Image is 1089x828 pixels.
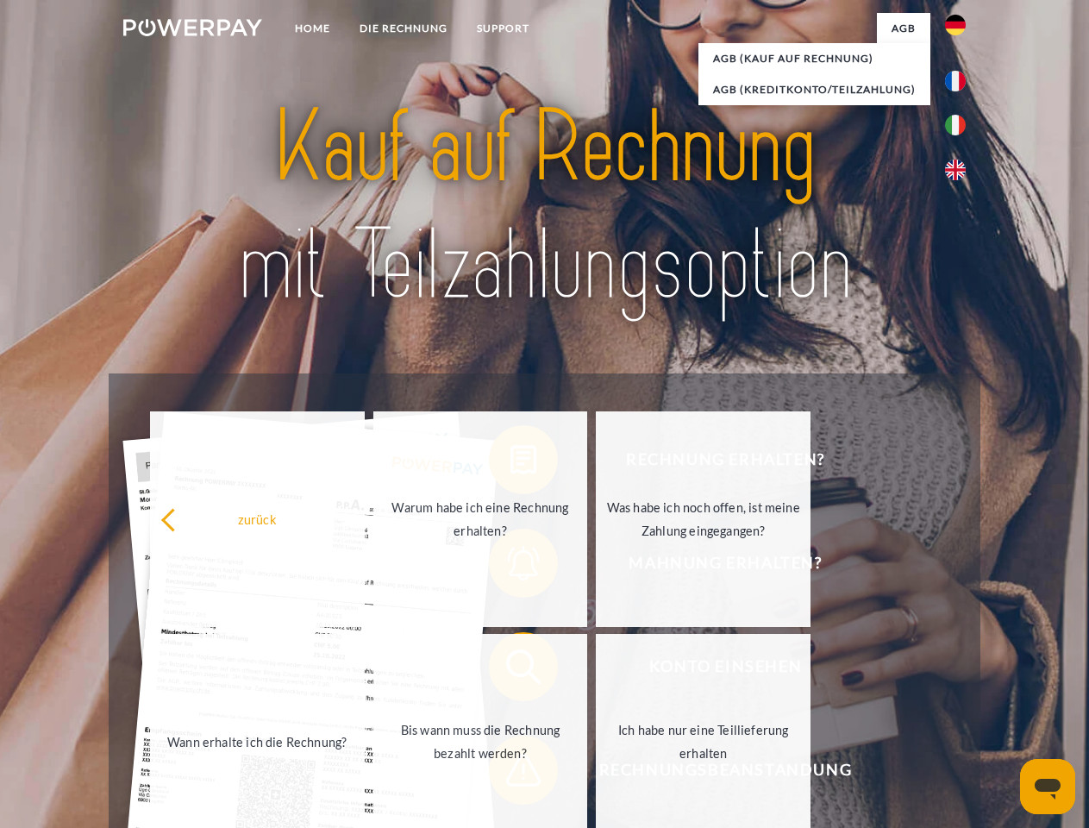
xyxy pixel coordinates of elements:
div: Ich habe nur eine Teillieferung erhalten [606,718,800,765]
div: Was habe ich noch offen, ist meine Zahlung eingegangen? [606,496,800,543]
div: Wann erhalte ich die Rechnung? [160,730,354,753]
img: fr [945,71,966,91]
a: DIE RECHNUNG [345,13,462,44]
img: it [945,115,966,135]
a: Home [280,13,345,44]
div: zurück [160,507,354,530]
img: logo-powerpay-white.svg [123,19,262,36]
div: Bis wann muss die Rechnung bezahlt werden? [384,718,578,765]
div: Warum habe ich eine Rechnung erhalten? [384,496,578,543]
a: agb [877,13,930,44]
a: AGB (Kauf auf Rechnung) [698,43,930,74]
iframe: Schaltfläche zum Öffnen des Messaging-Fensters [1020,759,1075,814]
a: SUPPORT [462,13,544,44]
img: de [945,15,966,35]
a: AGB (Kreditkonto/Teilzahlung) [698,74,930,105]
a: Was habe ich noch offen, ist meine Zahlung eingegangen? [596,411,810,627]
img: en [945,160,966,180]
img: title-powerpay_de.svg [165,83,924,330]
